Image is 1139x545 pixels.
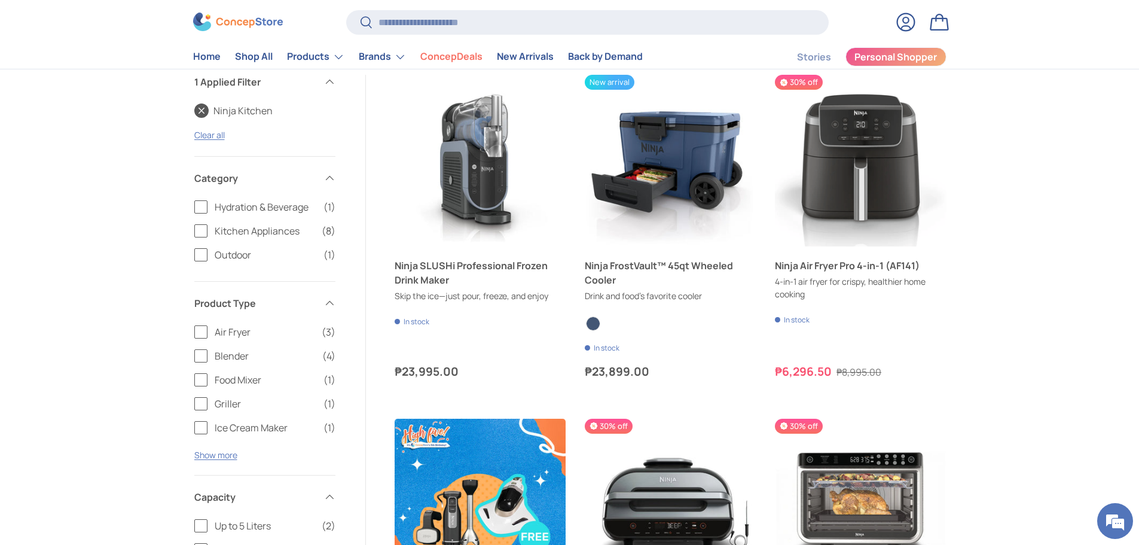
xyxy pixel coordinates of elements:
[585,75,756,246] a: Ninja FrostVault™ 45qt Wheeled Cooler
[194,129,225,141] a: Clear all
[193,13,283,32] img: ConcepStore
[585,75,634,90] span: New arrival
[420,45,483,69] a: ConcepDeals
[585,258,756,287] a: Ninja FrostVault™ 45qt Wheeled Cooler
[215,519,314,533] span: Up to 5 Liters
[775,75,946,246] a: Ninja Air Fryer Pro 4-in-1 (AF141)
[854,53,937,62] span: Personal Shopper
[568,45,643,69] a: Back by Demand
[193,45,221,69] a: Home
[215,397,316,411] span: Griller
[322,519,335,533] span: (2)
[193,45,643,69] nav: Primary
[215,349,315,363] span: Blender
[194,282,335,325] summary: Product Type
[235,45,273,69] a: Shop All
[194,296,316,310] span: Product Type
[196,6,225,35] div: Minimize live chat window
[395,75,566,246] a: Ninja SLUSHi Professional Frozen Drink Maker
[6,327,228,369] textarea: Type your message and hit 'Enter'
[797,45,831,69] a: Stories
[322,224,335,238] span: (8)
[322,349,335,363] span: (4)
[194,490,316,504] span: Capacity
[768,45,946,69] nav: Secondary
[215,373,316,387] span: Food Mixer
[215,224,314,238] span: Kitchen Appliances
[845,47,946,66] a: Personal Shopper
[69,151,165,272] span: We're online!
[322,325,335,339] span: (3)
[585,419,633,434] span: 30% off
[775,258,946,273] a: Ninja Air Fryer Pro 4-in-1 (AF141)
[775,75,823,90] span: 30% off
[775,419,823,434] span: 30% off
[215,325,314,339] span: Air Fryer
[323,421,335,435] span: (1)
[194,75,316,89] span: 1 Applied Filter
[323,248,335,262] span: (1)
[280,45,352,69] summary: Products
[194,476,335,519] summary: Capacity
[194,171,316,185] span: Category
[62,67,201,83] div: Chat with us now
[497,45,554,69] a: New Arrivals
[194,103,273,118] a: Ninja Kitchen
[215,200,316,214] span: Hydration & Beverage
[194,449,237,461] button: Show more
[352,45,413,69] summary: Brands
[323,397,335,411] span: (1)
[215,421,316,435] span: Ice Cream Maker
[395,258,566,287] a: Ninja SLUSHi Professional Frozen Drink Maker
[323,373,335,387] span: (1)
[194,157,335,200] summary: Category
[215,248,316,262] span: Outdoor
[323,200,335,214] span: (1)
[194,60,335,103] summary: 1 Applied Filter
